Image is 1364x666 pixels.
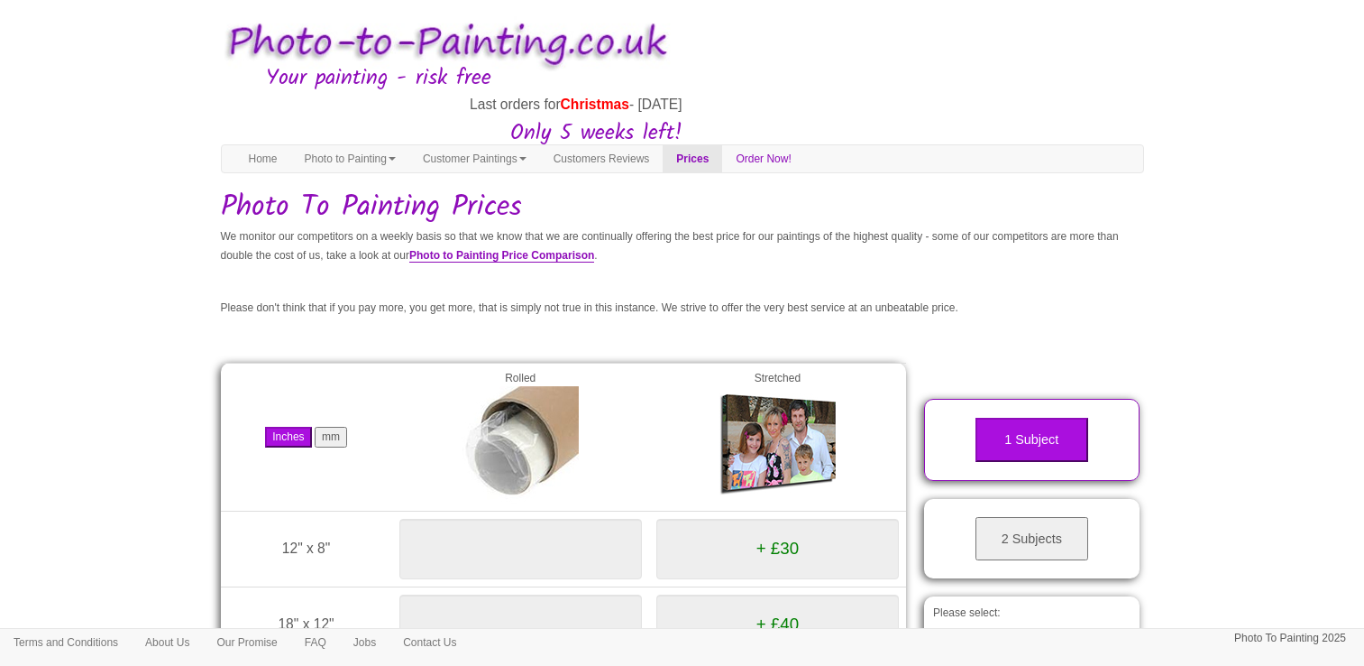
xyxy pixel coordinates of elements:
[221,299,1144,318] p: Please don't think that if you pay more, you get more, that is simply not true in this instance. ...
[540,145,664,172] a: Customers Reviews
[649,363,906,511] td: Stretched
[722,145,804,172] a: Order Now!
[291,629,340,656] a: FAQ
[132,629,203,656] a: About Us
[1234,629,1346,648] p: Photo To Painting 2025
[278,616,334,632] span: 18" x 12"
[389,629,470,656] a: Contact Us
[756,615,799,634] span: + £40
[315,427,347,448] button: mm
[561,97,629,112] span: Christmas
[235,145,291,172] a: Home
[221,191,1144,223] h1: Photo To Painting Prices
[462,386,579,504] img: Rolled
[265,427,311,448] button: Inches
[975,517,1088,561] button: 2 Subjects
[756,539,799,558] span: + £30
[340,629,389,656] a: Jobs
[663,145,722,172] a: Prices
[975,418,1088,462] button: 1 Subject
[221,122,682,145] h3: Only 5 weeks left!
[266,67,1144,90] h3: Your painting - risk free
[221,227,1144,265] p: We monitor our competitors on a weekly basis so that we know that we are continually offering the...
[470,97,682,112] span: Last orders for - [DATE]
[719,386,836,504] img: Gallery Wrap
[409,249,594,263] a: Photo to Painting Price Comparison
[203,629,290,656] a: Our Promise
[282,541,331,556] span: 12" x 8"
[409,145,540,172] a: Customer Paintings
[392,363,649,511] td: Rolled
[212,9,673,79] img: Photo to Painting
[291,145,409,172] a: Photo to Painting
